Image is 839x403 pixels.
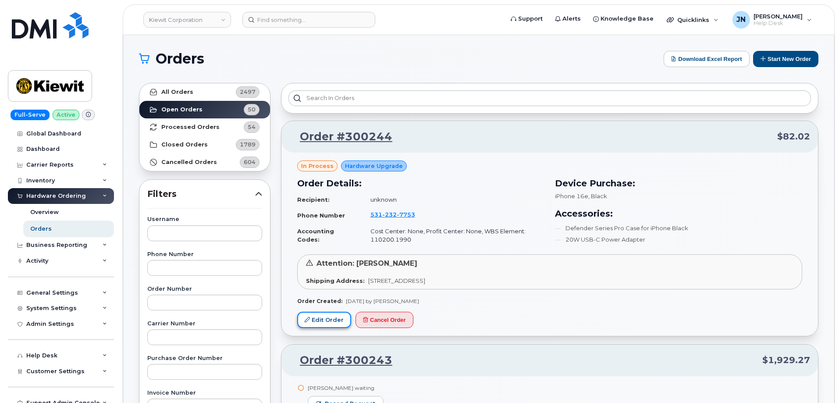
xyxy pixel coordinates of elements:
span: , Black [588,193,607,200]
strong: Accounting Codes: [297,228,334,243]
strong: Shipping Address: [306,277,365,284]
span: $1,929.27 [762,354,810,367]
input: Search in orders [288,90,811,106]
span: in process [301,162,334,170]
button: Download Excel Report [664,51,750,67]
strong: Cancelled Orders [161,159,217,166]
label: Purchase Order Number [147,356,262,361]
a: Order #300243 [289,353,392,368]
a: Order #300244 [289,129,392,145]
label: Invoice Number [147,390,262,396]
strong: Order Created: [297,298,342,304]
label: Order Number [147,286,262,292]
div: [PERSON_NAME] waiting [308,384,384,392]
td: Cost Center: None, Profit Center: None, WBS Element: 110200.1990 [363,224,544,247]
td: unknown [363,192,544,207]
strong: Open Orders [161,106,203,113]
a: Open Orders50 [139,101,270,118]
span: 232 [382,211,397,218]
span: 2497 [240,88,256,96]
span: Orders [156,52,204,65]
h3: Device Purchase: [555,177,802,190]
span: [DATE] by [PERSON_NAME] [346,298,419,304]
span: Filters [147,188,255,200]
strong: Recipient: [297,196,330,203]
a: All Orders2497 [139,83,270,101]
strong: All Orders [161,89,193,96]
span: 54 [248,123,256,131]
a: 5312327753 [370,211,426,218]
strong: Processed Orders [161,124,220,131]
span: 604 [244,158,256,166]
button: Cancel Order [356,312,413,328]
h3: Accessories: [555,207,802,220]
li: Defender Series Pro Case for iPhone Black [555,224,802,232]
h3: Order Details: [297,177,544,190]
a: Processed Orders54 [139,118,270,136]
span: 50 [248,105,256,114]
li: 20W USB-C Power Adapter [555,235,802,244]
label: Phone Number [147,252,262,257]
strong: Closed Orders [161,141,208,148]
button: Start New Order [753,51,818,67]
label: Username [147,217,262,222]
span: 7753 [397,211,415,218]
strong: Phone Number [297,212,345,219]
span: Attention: [PERSON_NAME] [316,259,417,267]
span: 1789 [240,140,256,149]
a: Closed Orders1789 [139,136,270,153]
span: 531 [370,211,415,218]
a: Cancelled Orders604 [139,153,270,171]
span: iPhone 16e [555,193,588,200]
span: $82.02 [777,130,810,143]
iframe: Messenger Launcher [801,365,832,396]
span: [STREET_ADDRESS] [368,277,425,284]
label: Carrier Number [147,321,262,327]
a: Edit Order [297,312,351,328]
span: Hardware Upgrade [345,162,403,170]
